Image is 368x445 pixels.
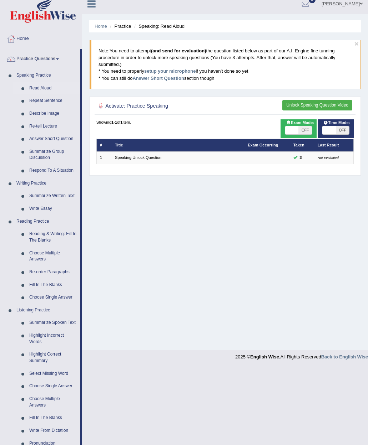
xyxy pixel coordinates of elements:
[26,228,80,247] a: Reading & Writing: Fill In The Blanks
[26,367,80,380] a: Select Missing Word
[26,393,80,412] a: Choose Multiple Answers
[314,139,354,151] th: Last Result
[26,82,80,95] a: Read Aloud
[26,380,80,393] a: Choose Single Answer
[283,120,316,126] span: Exam Mode:
[13,177,80,190] a: Writing Practice
[96,139,112,151] th: #
[354,40,359,47] button: ×
[318,156,339,160] small: Not Evaluated
[298,126,312,135] span: OFF
[26,279,80,291] a: Fill In The Blanks
[26,247,80,266] a: Choose Multiple Answers
[112,139,245,151] th: Title
[297,155,304,161] span: You can still take this question
[26,145,80,164] a: Summarize Group Discussion
[26,291,80,304] a: Choose Single Answer
[26,329,80,348] a: Highlight Incorrect Words
[26,348,80,367] a: Highlight Correct Summary
[96,119,354,125] div: Showing of item.
[151,48,206,53] b: (and send for evaluation)
[336,126,349,135] span: OFF
[26,424,80,437] a: Write From Dictation
[282,100,352,110] button: Unlock Speaking Question Video
[26,164,80,177] a: Respond To A Situation
[120,120,122,124] b: 1
[26,107,80,120] a: Describe Image
[132,23,185,30] li: Speaking: Read Aloud
[26,202,80,215] a: Write Essay
[26,94,80,107] a: Repeat Sentence
[0,29,82,47] a: Home
[26,316,80,329] a: Summarize Spoken Text
[111,120,117,124] b: 1-1
[321,120,352,126] span: Time Mode:
[0,49,80,67] a: Practice Questions
[96,151,112,164] td: 1
[290,139,314,151] th: Taken
[26,412,80,424] a: Fill In The Blanks
[26,120,80,133] a: Re-tell Lecture
[95,24,107,29] a: Home
[26,190,80,202] a: Summarize Written Text
[321,354,368,359] a: Back to English Wise
[250,354,280,359] strong: English Wise.
[248,143,278,147] a: Exam Occurring
[235,350,368,360] div: 2025 © All Rights Reserved
[13,215,80,228] a: Reading Practice
[99,48,110,53] span: Note:
[13,69,80,82] a: Speaking Practice
[26,266,80,279] a: Re-order Paragraphs
[115,155,161,160] a: Speaking Unlock Question
[132,76,184,81] a: Answer Short Question
[144,68,196,74] a: setup your microphone
[26,133,80,145] a: Answer Short Question
[108,23,131,30] li: Practice
[96,102,256,111] h2: Activate: Practice Speaking
[13,304,80,317] a: Listening Practice
[281,119,317,138] div: Show exams occurring in exams
[90,40,361,89] blockquote: You need to attempt the question listed below as part of our A.I. Engine fine tunning procedure i...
